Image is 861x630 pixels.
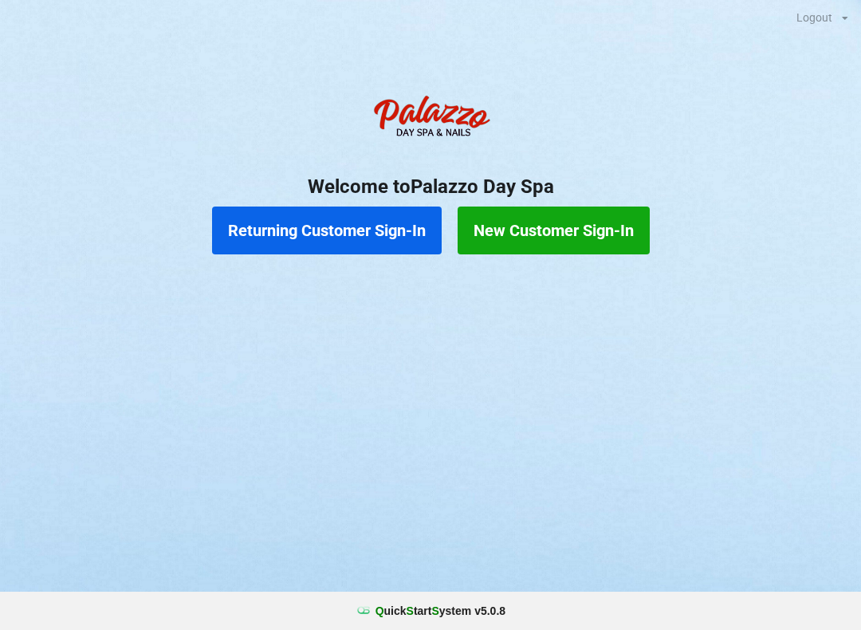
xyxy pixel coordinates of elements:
[431,604,438,617] span: S
[796,12,832,23] div: Logout
[407,604,414,617] span: S
[367,87,494,151] img: PalazzoDaySpaNails-Logo.png
[356,603,372,619] img: favicon.ico
[212,207,442,254] button: Returning Customer Sign-In
[458,207,650,254] button: New Customer Sign-In
[375,603,505,619] b: uick tart ystem v 5.0.8
[375,604,384,617] span: Q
